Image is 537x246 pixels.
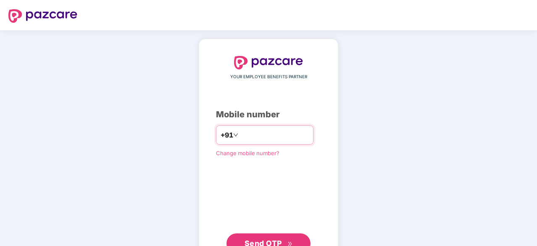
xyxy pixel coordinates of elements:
div: Mobile number [216,108,321,121]
span: YOUR EMPLOYEE BENEFITS PARTNER [230,74,307,80]
span: +91 [221,130,233,140]
span: down [233,132,238,138]
img: logo [8,9,77,23]
a: Change mobile number? [216,150,279,156]
img: logo [234,56,303,69]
